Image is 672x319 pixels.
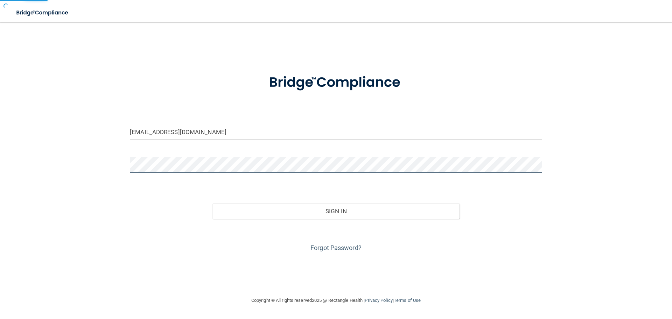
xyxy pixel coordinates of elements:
button: Sign In [212,203,460,219]
a: Forgot Password? [310,244,362,251]
a: Privacy Policy [365,298,392,303]
div: Copyright © All rights reserved 2025 @ Rectangle Health | | [208,289,464,312]
img: bridge_compliance_login_screen.278c3ca4.svg [10,6,75,20]
a: Terms of Use [394,298,421,303]
input: Email [130,124,542,140]
img: bridge_compliance_login_screen.278c3ca4.svg [254,64,418,101]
